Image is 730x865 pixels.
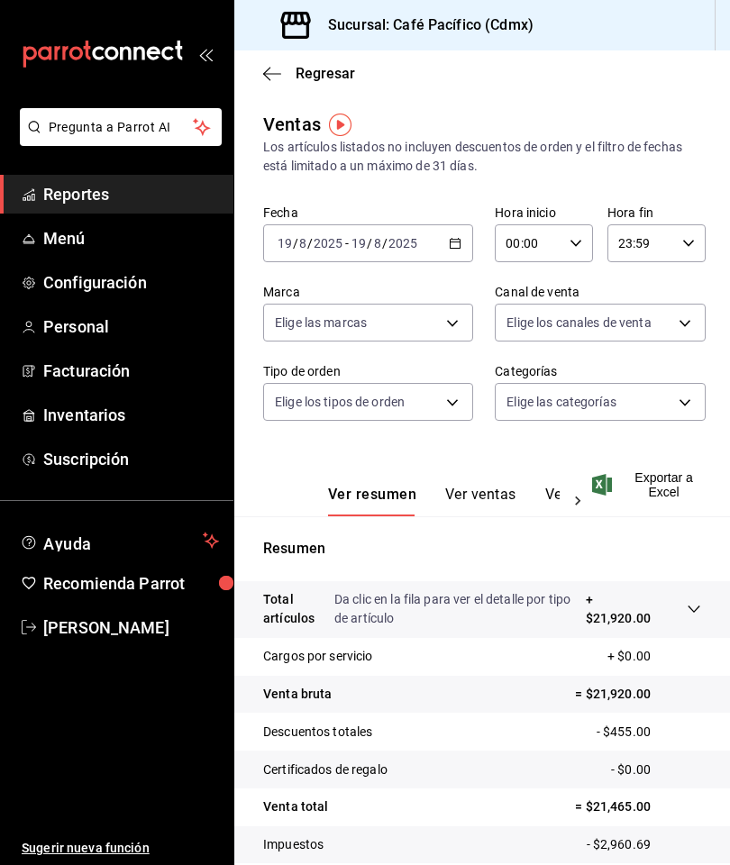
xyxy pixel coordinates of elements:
[263,206,473,219] label: Fecha
[263,286,473,298] label: Marca
[22,839,219,858] span: Sugerir nueva función
[263,538,701,560] p: Resumen
[263,647,373,666] p: Cargos por servicio
[328,486,560,516] div: navigation tabs
[506,314,651,332] span: Elige los canales de venta
[313,236,343,250] input: ----
[351,236,367,250] input: --
[298,236,307,250] input: --
[263,685,332,704] p: Venta bruta
[293,236,298,250] span: /
[43,530,196,551] span: Ayuda
[296,65,355,82] span: Regresar
[345,236,349,250] span: -
[277,236,293,250] input: --
[13,131,222,150] a: Pregunta a Parrot AI
[597,723,701,742] p: - $455.00
[596,470,701,499] button: Exportar a Excel
[43,226,219,250] span: Menú
[367,236,372,250] span: /
[263,723,372,742] p: Descuentos totales
[495,365,705,378] label: Categorías
[586,590,651,628] p: + $21,920.00
[307,236,313,250] span: /
[49,118,194,137] span: Pregunta a Parrot AI
[607,647,701,666] p: + $0.00
[43,571,219,596] span: Recomienda Parrot
[607,206,706,219] label: Hora fin
[275,393,405,411] span: Elige los tipos de orden
[263,835,324,854] p: Impuestos
[198,47,213,61] button: open_drawer_menu
[334,590,586,628] p: Da clic en la fila para ver el detalle por tipo de artículo
[495,286,705,298] label: Canal de venta
[587,835,701,854] p: - $2,960.69
[575,797,701,816] p: = $21,465.00
[611,760,701,779] p: - $0.00
[329,114,351,136] img: Tooltip marker
[43,314,219,339] span: Personal
[373,236,382,250] input: --
[263,111,321,138] div: Ventas
[43,270,219,295] span: Configuración
[314,14,534,36] h3: Sucursal: Café Pacífico (Cdmx)
[263,138,701,176] div: Los artículos listados no incluyen descuentos de orden y el filtro de fechas está limitado a un m...
[43,359,219,383] span: Facturación
[263,590,334,628] p: Total artículos
[263,797,328,816] p: Venta total
[445,486,516,516] button: Ver ventas
[263,365,473,378] label: Tipo de orden
[328,486,416,516] button: Ver resumen
[382,236,388,250] span: /
[263,65,355,82] button: Regresar
[43,182,219,206] span: Reportes
[275,314,367,332] span: Elige las marcas
[545,486,617,516] button: Ver cargos
[263,760,388,779] p: Certificados de regalo
[43,403,219,427] span: Inventarios
[43,615,219,640] span: [PERSON_NAME]
[575,685,701,704] p: = $21,920.00
[388,236,418,250] input: ----
[43,447,219,471] span: Suscripción
[20,108,222,146] button: Pregunta a Parrot AI
[506,393,616,411] span: Elige las categorías
[495,206,593,219] label: Hora inicio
